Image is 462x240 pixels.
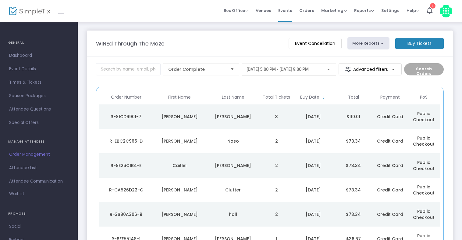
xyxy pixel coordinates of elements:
[208,162,258,169] div: Barnicoat
[155,138,205,144] div: Mary
[9,177,69,185] span: Attendee Communication
[260,153,293,178] td: 2
[295,187,332,193] div: 9/11/2025
[260,178,293,202] td: 2
[256,3,271,18] span: Venues
[96,39,165,48] m-panel-title: WINEd Through The Maze
[333,104,374,129] td: $110.01
[8,37,69,49] h4: GENERAL
[9,191,24,197] span: Waitlist
[208,187,258,193] div: Clutter
[101,138,151,144] div: R-EBC2C965-D
[260,202,293,227] td: 2
[9,151,69,158] span: Order Management
[9,105,69,113] span: Attendee Questions
[377,211,403,217] span: Credit Card
[381,3,399,18] span: Settings
[295,114,332,120] div: 9/12/2025
[339,63,402,75] m-button: Advanced filters
[9,65,69,73] span: Event Details
[9,164,69,172] span: Attendee List
[377,138,403,144] span: Credit Card
[260,90,293,104] th: Total Tickets
[278,3,292,18] span: Events
[208,114,258,120] div: Riley
[9,52,69,60] span: Dashboard
[322,95,326,100] span: Sortable
[413,159,435,172] span: Public Checkout
[96,63,161,75] input: Search by name, email, phone, order number, ip address, or last 4 digits of card
[101,211,151,217] div: R-3B80A306-9
[300,95,319,100] span: Buy Date
[295,162,332,169] div: 9/11/2025
[168,95,191,100] span: First Name
[321,8,347,13] span: Marketing
[247,67,309,72] span: [DATE] 5:00 PM - [DATE] 9:00 PM
[413,184,435,196] span: Public Checkout
[208,138,258,144] div: Naso
[228,64,236,75] button: Select
[348,95,359,100] span: Total
[420,95,428,100] span: PoS
[333,153,374,178] td: $73.34
[413,208,435,220] span: Public Checkout
[430,3,435,9] div: 1
[111,95,141,100] span: Order Number
[295,138,332,144] div: 9/11/2025
[101,114,151,120] div: R-81CD6901-7
[333,178,374,202] td: $73.34
[8,136,69,148] h4: MANAGE ATTENDEES
[168,66,226,72] span: Order Complete
[101,162,151,169] div: R-8E26C1B4-E
[9,223,69,231] span: Social
[413,135,435,147] span: Public Checkout
[295,211,332,217] div: 9/11/2025
[347,37,389,49] button: More Reports
[155,162,205,169] div: Caitlin
[407,8,419,13] span: Help
[155,211,205,217] div: mitchell
[380,95,400,100] span: Payment
[345,66,351,72] img: filter
[9,92,69,100] span: Season Packages
[299,3,314,18] span: Orders
[395,38,444,49] m-button: Buy Tickets
[155,114,205,120] div: Lori
[9,119,69,127] span: Special Offers
[354,8,374,13] span: Reports
[101,187,151,193] div: R-CA526D22-C
[155,187,205,193] div: Amy
[208,211,258,217] div: hall
[222,95,244,100] span: Last Name
[333,129,374,153] td: $73.34
[9,78,69,86] span: Times & Tickets
[260,129,293,153] td: 2
[224,8,248,13] span: Box Office
[333,202,374,227] td: $73.34
[260,104,293,129] td: 3
[8,208,69,220] h4: PROMOTE
[413,111,435,123] span: Public Checkout
[377,187,403,193] span: Credit Card
[377,162,403,169] span: Credit Card
[289,38,342,49] m-button: Event Cancellation
[377,114,403,120] span: Credit Card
